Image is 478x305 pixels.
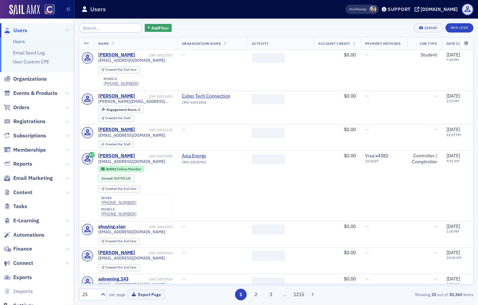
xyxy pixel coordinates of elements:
span: Organization Name [182,41,221,46]
span: ‌ [252,225,285,235]
button: AddFilter [145,24,172,32]
span: $0.00 [344,153,356,159]
strong: 25 [430,291,437,297]
span: Joined : [101,176,114,181]
span: Connect [13,260,33,267]
a: Axia Energy [182,153,242,159]
button: 2 [250,289,262,300]
div: Active: Active: Fellow Member [98,166,144,172]
span: ‌ [252,53,285,63]
div: ORG-14010901 [182,160,242,167]
a: New User [445,23,473,33]
span: Created Via : [105,187,124,191]
span: [EMAIL_ADDRESS][DOMAIN_NAME] [98,282,165,287]
div: End User [105,266,137,269]
a: Tasks [4,203,27,210]
span: ‌ [252,94,285,104]
a: Memberships [4,146,46,154]
a: Imports [4,288,33,295]
a: adowning.143 [98,276,128,282]
span: $0.00 [344,126,356,132]
span: 10 / 2027 [365,159,403,163]
span: Organizations [13,75,47,83]
span: ‌ [252,154,285,164]
span: [EMAIL_ADDRESS][DOMAIN_NAME] [98,58,165,63]
div: 25 [82,291,97,298]
label: per page [109,291,125,297]
span: $0.00 [344,93,356,99]
div: End User [105,240,137,243]
span: Date Created [446,41,472,46]
a: [PERSON_NAME] [98,250,135,256]
span: Registrations [13,118,45,125]
span: Events & Products [13,90,57,97]
a: [PERSON_NAME] [98,153,135,159]
a: Connect [4,260,33,267]
a: Organizations [4,75,47,83]
span: [DATE] [446,52,460,58]
span: [DATE] [446,276,460,282]
span: — [434,276,437,282]
a: Automations [4,231,44,239]
a: Subscriptions [4,132,46,139]
span: Engagement Score : [107,107,138,112]
div: Created Via: Staff [98,115,134,122]
span: [DATE] [446,126,460,132]
span: Created Via : [105,67,124,72]
a: [PHONE_NUMBER] [101,211,136,216]
span: Created Via : [105,265,124,269]
span: — [434,126,437,132]
span: E-Learning [13,217,39,224]
a: Exports [4,274,32,281]
span: — [365,250,369,256]
div: USR-14009968 [136,251,173,255]
span: Cyber Tech Connection [182,93,242,99]
span: Visa : x4382 [365,153,388,159]
span: — [434,223,437,229]
span: Orders [13,104,30,111]
span: Fellow Member [117,167,141,171]
button: [DOMAIN_NAME] [415,7,460,12]
span: — [365,276,369,282]
span: Add Filter [151,25,169,31]
button: 1215 [293,289,305,300]
img: SailAMX [9,5,40,15]
span: Payment Methods [365,41,401,46]
a: Email Marketing [4,175,53,182]
span: Content [13,189,33,196]
div: mobile [104,77,139,81]
span: ‌ [252,277,285,287]
a: Content [4,189,33,196]
span: Memberships [13,146,46,154]
a: Users [13,38,25,44]
span: — [182,223,186,229]
div: (1d) [114,176,131,181]
div: [DOMAIN_NAME] [421,6,458,12]
div: [PERSON_NAME] [98,127,135,133]
span: $0.00 [344,223,356,229]
div: Controller / Comptroller [412,153,437,165]
span: Created Via : [105,116,124,120]
a: User Custom CPE [13,59,49,65]
span: [EMAIL_ADDRESS][DOMAIN_NAME] [98,133,165,138]
span: [PERSON_NAME][EMAIL_ADDRESS][DOMAIN_NAME] [98,99,173,104]
a: Orders [4,104,30,111]
div: Engagement Score: 2 [98,106,143,113]
div: Staff [105,143,130,146]
a: [PHONE_NUMBER] [104,81,139,86]
span: [DATE] [446,250,460,256]
span: Activity [252,41,269,46]
div: Staff [105,116,130,120]
div: USR-14010889 [136,154,173,158]
span: — [365,52,369,58]
a: Reports [4,160,32,168]
div: USR-14009924 [129,277,173,281]
div: Student [412,52,437,58]
div: Created Via: End User [98,186,140,192]
div: Also [349,7,356,11]
span: [DATE] [114,176,124,181]
div: ORG-14011402 [182,100,242,107]
span: [EMAIL_ADDRESS][DOMAIN_NAME] [98,256,165,261]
